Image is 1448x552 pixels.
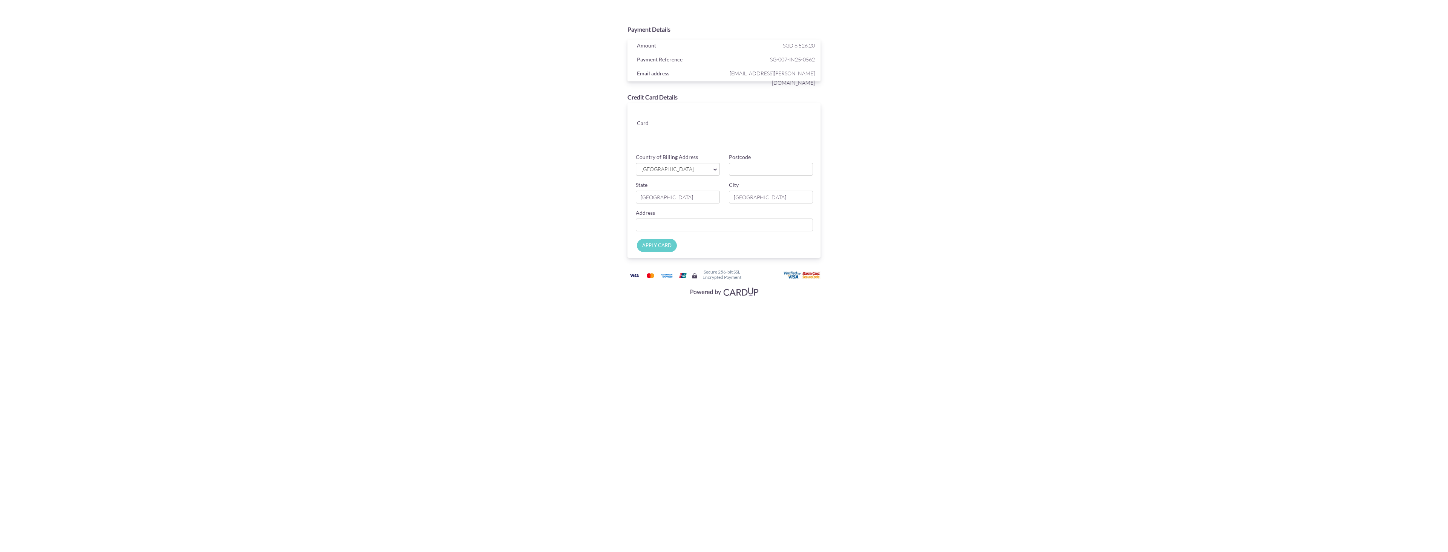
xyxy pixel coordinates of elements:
div: Payment Details [627,25,821,34]
div: Payment Reference [631,55,726,66]
div: Amount [631,41,726,52]
label: Postcode [729,153,751,161]
div: Credit Card Details [627,93,821,102]
img: Union Pay [675,271,690,280]
h6: Secure 256-bit SSL Encrypted Payment [703,269,741,279]
iframe: Secure card security code input frame [749,127,813,141]
iframe: Secure card expiration date input frame [684,127,749,141]
span: SGD 8,526.20 [783,42,815,49]
div: Card [631,118,678,130]
img: Secure lock [692,273,698,279]
img: User card [784,271,821,280]
input: APPLY CARD [637,239,677,252]
img: American Express [659,271,674,280]
span: SG-007-IN25-0562 [726,55,815,64]
label: Address [636,209,655,217]
label: State [636,181,647,189]
span: [GEOGRAPHIC_DATA] [641,165,707,173]
iframe: Secure card number input frame [684,111,814,124]
img: Visa [627,271,642,280]
label: Country of Billing Address [636,153,698,161]
div: Email address [631,69,726,80]
a: [GEOGRAPHIC_DATA] [636,163,720,176]
img: Visa, Mastercard [686,284,762,298]
label: City [729,181,739,189]
img: Mastercard [643,271,658,280]
span: [EMAIL_ADDRESS][PERSON_NAME][DOMAIN_NAME] [726,69,815,87]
